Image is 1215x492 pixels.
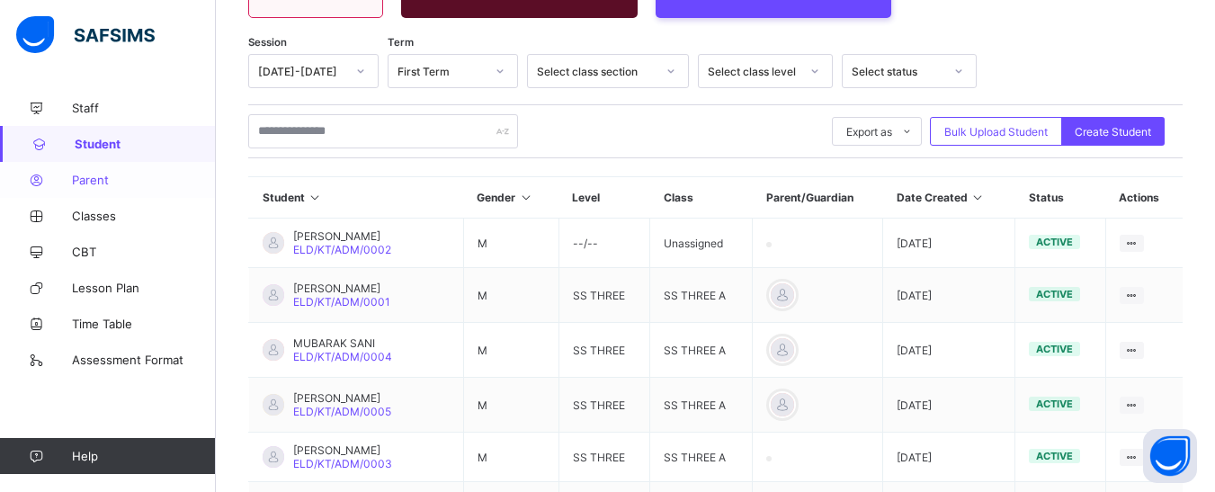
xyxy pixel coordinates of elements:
th: Date Created [883,177,1015,219]
th: Status [1015,177,1105,219]
td: --/-- [558,219,650,268]
span: active [1036,288,1073,300]
span: Student [75,137,216,151]
span: MUBARAK SANI [293,336,392,350]
th: Actions [1105,177,1183,219]
span: Session [248,36,287,49]
td: M [463,219,558,268]
td: M [463,378,558,433]
span: ELD/KT/ADM/0005 [293,405,391,418]
th: Student [249,177,464,219]
td: Unassigned [650,219,753,268]
div: Select class section [537,65,656,78]
span: ELD/KT/ADM/0002 [293,243,391,256]
div: First Term [398,65,485,78]
td: SS THREE A [650,378,753,433]
div: [DATE]-[DATE] [258,65,345,78]
span: Bulk Upload Student [944,125,1048,139]
span: Assessment Format [72,353,216,367]
span: Time Table [72,317,216,331]
span: Staff [72,101,216,115]
th: Gender [463,177,558,219]
td: [DATE] [883,433,1015,482]
td: SS THREE [558,268,650,323]
td: M [463,268,558,323]
td: [DATE] [883,378,1015,433]
img: safsims [16,16,155,54]
span: ELD/KT/ADM/0001 [293,295,390,309]
span: Create Student [1075,125,1151,139]
i: Sort in Ascending Order [970,191,986,204]
div: Select status [852,65,943,78]
span: active [1036,398,1073,410]
span: active [1036,343,1073,355]
span: [PERSON_NAME] [293,391,391,405]
span: CBT [72,245,216,259]
span: Export as [846,125,892,139]
td: [DATE] [883,268,1015,323]
th: Class [650,177,753,219]
td: SS THREE A [650,323,753,378]
span: Term [388,36,414,49]
td: M [463,433,558,482]
i: Sort in Ascending Order [518,191,533,204]
span: Classes [72,209,216,223]
td: [DATE] [883,323,1015,378]
td: SS THREE A [650,268,753,323]
td: M [463,323,558,378]
td: SS THREE A [650,433,753,482]
th: Parent/Guardian [753,177,883,219]
span: Parent [72,173,216,187]
span: [PERSON_NAME] [293,282,390,295]
td: SS THREE [558,323,650,378]
span: [PERSON_NAME] [293,229,391,243]
td: SS THREE [558,378,650,433]
span: active [1036,450,1073,462]
span: Lesson Plan [72,281,216,295]
th: Level [558,177,650,219]
td: SS THREE [558,433,650,482]
span: active [1036,236,1073,248]
span: ELD/KT/ADM/0004 [293,350,392,363]
span: ELD/KT/ADM/0003 [293,457,392,470]
div: Select class level [708,65,800,78]
span: [PERSON_NAME] [293,443,392,457]
i: Sort in Ascending Order [308,191,323,204]
span: Help [72,449,215,463]
button: Open asap [1143,429,1197,483]
td: [DATE] [883,219,1015,268]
